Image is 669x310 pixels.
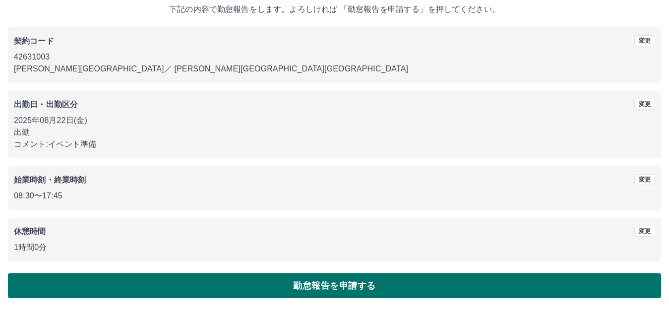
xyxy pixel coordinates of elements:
[634,99,655,110] button: 変更
[14,242,655,253] p: 1時間0分
[8,273,661,298] button: 勤怠報告を申請する
[634,226,655,237] button: 変更
[14,37,54,45] b: 契約コード
[14,138,655,150] p: コメント: イベント準備
[14,115,655,126] p: 2025年08月22日(金)
[8,3,661,15] p: 下記の内容で勤怠報告をします。よろしければ 「勤怠報告を申請する」を押してください。
[14,176,86,184] b: 始業時刻・終業時刻
[14,51,655,63] p: 42631003
[634,174,655,185] button: 変更
[14,227,46,236] b: 休憩時間
[14,100,78,109] b: 出勤日・出勤区分
[14,190,655,202] p: 08:30 〜 17:45
[14,63,655,75] p: [PERSON_NAME][GEOGRAPHIC_DATA] ／ [PERSON_NAME][GEOGRAPHIC_DATA][GEOGRAPHIC_DATA]
[14,126,655,138] p: 出勤
[634,35,655,46] button: 変更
